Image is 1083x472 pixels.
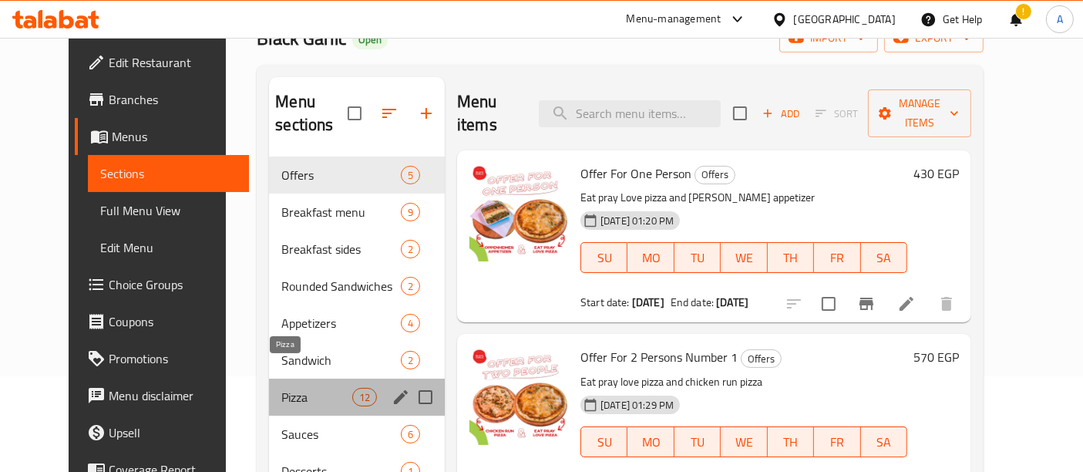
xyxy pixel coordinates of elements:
button: WE [721,242,767,273]
span: Rounded Sandwiches [281,277,401,295]
span: Breakfast sides [281,240,401,258]
div: Offers5 [269,157,445,194]
button: Manage items [868,89,971,137]
span: Offer For 2 Persons Number 1 [580,346,738,369]
h2: Menu sections [275,90,348,137]
button: TU [674,242,721,273]
div: Appetizers4 [269,305,445,342]
span: Offers [742,350,781,368]
a: Branches [75,81,250,118]
span: 12 [353,390,376,405]
span: Choice Groups [109,275,237,294]
span: WE [727,247,761,269]
div: Sandwich2 [269,342,445,379]
span: Edit Menu [100,238,237,257]
button: TH [768,426,814,457]
a: Edit Menu [88,229,250,266]
h6: 570 EGP [913,346,959,368]
span: 5 [402,168,419,183]
span: Breakfast menu [281,203,401,221]
span: Start date: [580,292,630,312]
span: Menus [112,127,237,146]
span: Add item [756,102,806,126]
input: search [539,100,721,127]
button: TH [768,242,814,273]
button: WE [721,426,767,457]
a: Edit Restaurant [75,44,250,81]
span: Manage items [880,94,959,133]
span: Edit Restaurant [109,53,237,72]
div: items [401,203,420,221]
span: SA [867,247,901,269]
p: Eat pray Love pizza and [PERSON_NAME] appetizer [580,188,907,207]
b: [DATE] [716,292,748,312]
span: FR [820,247,854,269]
span: Full Menu View [100,201,237,220]
div: Pizza12edit [269,379,445,416]
span: Sandwich [281,351,401,369]
div: Rounded Sandwiches2 [269,268,445,305]
span: SU [587,431,621,453]
div: items [401,351,420,369]
span: [DATE] 01:29 PM [594,398,680,413]
span: End date: [671,292,714,312]
span: Offers [695,166,735,184]
a: Promotions [75,340,250,377]
a: Coupons [75,303,250,340]
span: TU [681,247,715,269]
div: Breakfast sides2 [269,231,445,268]
span: WE [727,431,761,453]
button: SA [861,242,907,273]
div: items [401,425,420,443]
span: 2 [402,353,419,368]
div: items [401,314,420,332]
div: items [401,240,420,258]
span: Select to update [812,288,845,320]
button: Add [756,102,806,126]
a: Menu disclaimer [75,377,250,414]
button: edit [389,386,412,409]
span: Sort sections [371,95,408,132]
span: Offer For One Person [580,162,691,185]
button: MO [627,242,674,273]
span: Sections [100,164,237,183]
span: 6 [402,427,419,442]
a: Choice Groups [75,266,250,303]
a: Edit menu item [897,295,916,313]
span: MO [634,431,668,453]
button: FR [814,242,860,273]
b: [DATE] [632,292,664,312]
span: MO [634,247,668,269]
button: delete [928,285,965,322]
div: Menu-management [627,10,721,29]
span: TU [681,431,715,453]
span: SU [587,247,621,269]
span: Appetizers [281,314,401,332]
button: MO [627,426,674,457]
button: SU [580,426,627,457]
div: Offers [741,349,782,368]
span: Sauces [281,425,401,443]
span: 4 [402,316,419,331]
div: Open [352,31,388,49]
span: Branches [109,90,237,109]
button: FR [814,426,860,457]
button: TU [674,426,721,457]
span: Select all sections [338,97,371,130]
span: export [896,29,971,48]
span: [DATE] 01:20 PM [594,214,680,228]
div: [GEOGRAPHIC_DATA] [794,11,896,28]
button: SA [861,426,907,457]
span: A [1057,11,1063,28]
span: Offers [281,166,401,184]
span: TH [774,247,808,269]
button: Add section [408,95,445,132]
div: Offers [695,166,735,184]
span: 2 [402,279,419,294]
div: items [352,388,377,406]
span: Select section [724,97,756,130]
